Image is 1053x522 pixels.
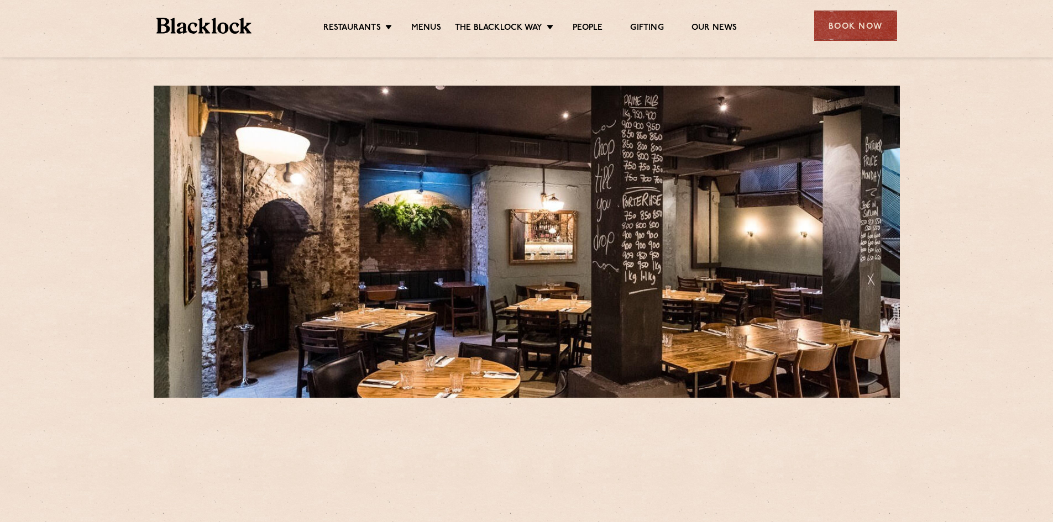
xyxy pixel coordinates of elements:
a: People [573,23,603,35]
a: Our News [691,23,737,35]
a: Menus [411,23,441,35]
img: BL_Textured_Logo-footer-cropped.svg [156,18,252,34]
a: Restaurants [323,23,381,35]
div: Book Now [814,10,897,41]
a: Gifting [630,23,663,35]
a: The Blacklock Way [455,23,542,35]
